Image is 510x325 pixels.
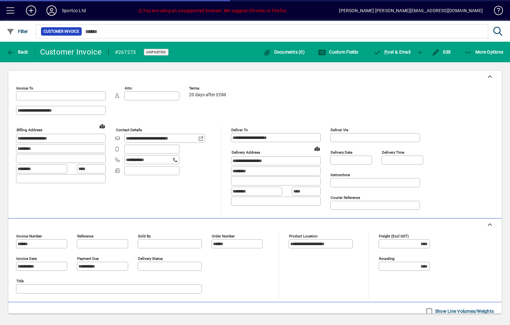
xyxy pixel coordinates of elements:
[382,150,404,155] mat-label: Delivery time
[189,92,226,98] span: 20 days after EOM
[465,49,504,55] span: More Options
[331,128,348,132] mat-label: Deliver via
[44,28,79,35] span: Customer Invoice
[434,308,494,314] label: Show Line Volumes/Weights
[379,234,409,238] mat-label: Freight (excl GST)
[384,49,387,55] span: P
[62,5,86,16] div: Sportco Ltd
[138,256,163,261] mat-label: Delivery status
[138,234,151,238] mat-label: Sold by
[289,234,317,238] mat-label: Product location
[339,5,483,16] div: [PERSON_NAME] [PERSON_NAME][EMAIL_ADDRESS][DOMAIN_NAME]
[77,234,94,238] mat-label: Reference
[41,5,62,16] button: Profile
[212,234,235,238] mat-label: Order number
[40,47,102,57] div: Customer Invoice
[7,29,28,34] span: Filter
[432,49,451,55] span: Edit
[125,86,132,90] mat-label: Attn
[137,8,287,13] span: You are using an unsupported browser. We suggest Chrome, or Firefox.
[430,46,453,58] button: Edit
[77,256,99,261] mat-label: Payment due
[7,49,28,55] span: Back
[318,49,358,55] span: Custom Fields
[16,279,24,283] mat-label: Title
[263,49,305,55] span: Documents (0)
[5,46,30,58] button: Back
[370,46,414,58] button: Post & Email
[374,49,411,55] span: ost & Email
[331,150,352,155] mat-label: Delivery date
[489,1,502,22] a: Knowledge Base
[5,26,30,37] button: Filter
[16,234,42,238] mat-label: Invoice number
[463,46,505,58] button: More Options
[115,47,136,57] div: #267273
[331,173,350,177] mat-label: Instructions
[146,50,166,54] span: Unposted
[231,128,248,132] mat-label: Deliver To
[189,86,227,90] span: Terms
[21,5,41,16] button: Add
[16,86,33,90] mat-label: Invoice To
[331,195,360,200] mat-label: Courier Reference
[97,121,107,131] a: View on map
[16,256,37,261] mat-label: Invoice date
[261,46,306,58] button: Documents (0)
[312,143,322,154] a: View on map
[317,46,360,58] button: Custom Fields
[379,256,394,261] mat-label: Rounding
